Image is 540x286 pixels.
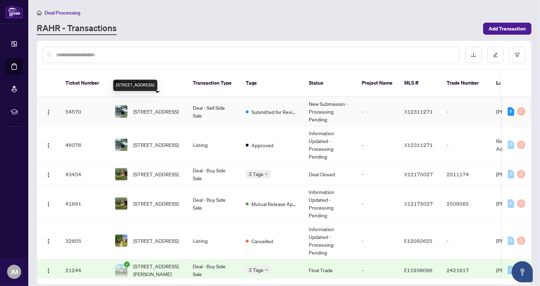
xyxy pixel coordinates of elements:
[356,97,399,126] td: -
[133,237,179,245] span: [STREET_ADDRESS]
[404,108,433,115] span: X12311271
[60,259,109,281] td: 21244
[303,164,356,185] td: Deal Closed
[303,185,356,222] td: Information Updated - Processing Pending
[517,236,526,245] div: 0
[46,109,51,115] img: Logo
[399,69,441,97] th: MLS #
[508,236,514,245] div: 0
[187,185,240,222] td: Deal - Buy Side Sale
[404,200,433,207] span: X12175027
[133,170,179,178] span: [STREET_ADDRESS]
[10,267,18,277] span: JM
[43,198,54,209] button: Logo
[251,237,273,245] span: Cancelled
[45,10,80,16] span: Deal Processing
[356,222,399,259] td: -
[251,141,273,149] span: Approved
[512,261,533,282] button: Open asap
[187,126,240,164] td: Listing
[356,185,399,222] td: -
[46,268,51,274] img: Logo
[37,22,117,35] a: RAHR - Transactions
[303,69,356,97] th: Status
[43,235,54,246] button: Logo
[43,264,54,276] button: Logo
[303,97,356,126] td: New Submission - Processing Pending
[43,168,54,180] button: Logo
[46,201,51,207] img: Logo
[404,267,432,273] span: E11938096
[46,239,51,244] img: Logo
[487,47,504,63] button: edit
[240,69,303,97] th: Tags
[356,259,399,281] td: -
[515,52,520,57] span: filter
[124,262,130,267] span: check-circle
[60,222,109,259] td: 32605
[60,185,109,222] td: 41991
[133,141,179,149] span: [STREET_ADDRESS]
[60,164,109,185] td: 43454
[404,238,432,244] span: E12092625
[303,259,356,281] td: Final Trade
[356,126,399,164] td: -
[441,69,490,97] th: Trade Number
[43,139,54,150] button: Logo
[115,168,127,180] img: thumbnail-img
[517,199,526,208] div: 0
[60,69,109,97] th: Ticket Number
[404,171,433,177] span: X12175027
[187,164,240,185] td: Deal - Buy Side Sale
[489,23,526,34] span: Add Transaction
[265,172,268,176] span: down
[115,105,127,118] img: thumbnail-img
[46,143,51,148] img: Logo
[509,47,526,63] button: filter
[508,107,514,116] div: 6
[60,126,109,164] td: 46076
[133,262,181,278] span: [STREET_ADDRESS][PERSON_NAME]
[251,200,297,208] span: Mutual Release Approved
[115,235,127,247] img: thumbnail-img
[356,164,399,185] td: -
[517,170,526,178] div: 0
[483,23,532,35] button: Add Transaction
[465,47,482,63] button: download
[265,268,268,272] span: down
[508,199,514,208] div: 0
[441,185,490,222] td: 2509565
[404,142,433,148] span: X12311271
[6,5,23,18] img: logo
[113,80,157,91] div: [STREET_ADDRESS]
[471,52,476,57] span: download
[508,266,514,274] div: 0
[251,108,297,116] span: Submitted for Review
[441,97,490,126] td: -
[441,222,490,259] td: -
[115,139,127,151] img: thumbnail-img
[115,198,127,210] img: thumbnail-img
[37,10,42,15] span: home
[508,141,514,149] div: 0
[441,259,490,281] td: 2421617
[187,259,240,281] td: Deal - Buy Side Sale
[46,172,51,178] img: Logo
[517,141,526,149] div: 0
[133,108,179,115] span: [STREET_ADDRESS]
[249,266,263,274] span: 3 Tags
[517,107,526,116] div: 0
[187,222,240,259] td: Listing
[109,69,187,97] th: Property Address
[303,222,356,259] td: Information Updated - Processing Pending
[187,97,240,126] td: Deal - Sell Side Sale
[356,69,399,97] th: Project Name
[60,97,109,126] td: 54570
[133,200,179,207] span: [STREET_ADDRESS]
[303,126,356,164] td: Information Updated - Processing Pending
[115,264,127,276] img: thumbnail-img
[43,106,54,117] button: Logo
[187,69,240,97] th: Transaction Type
[441,126,490,164] td: -
[441,164,490,185] td: 2511174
